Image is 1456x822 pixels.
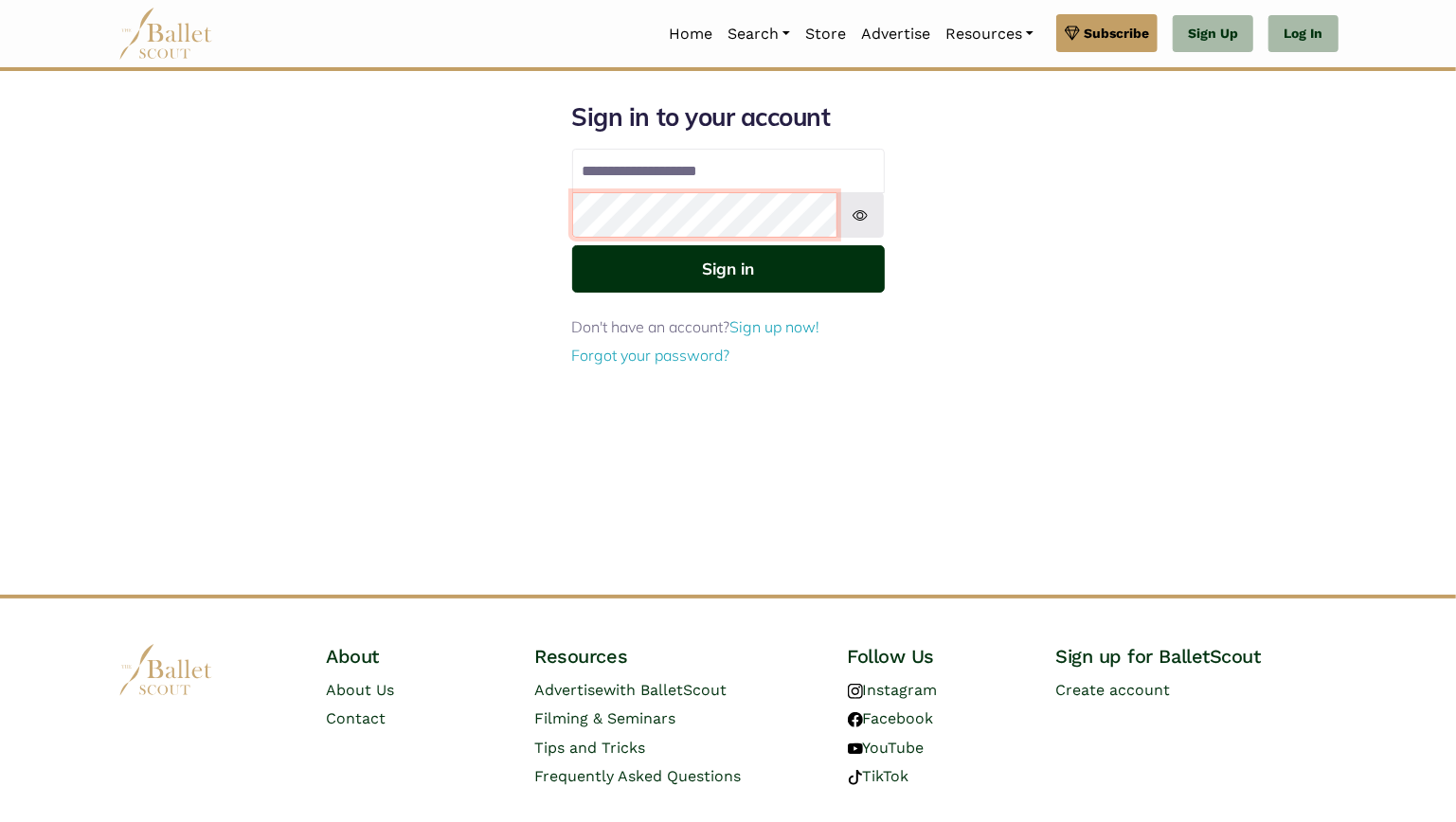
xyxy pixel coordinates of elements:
a: Sign up now! [730,317,820,336]
span: with BalletScout [604,681,728,699]
img: tiktok logo [848,770,863,785]
a: Advertise [854,14,938,54]
a: Frequently Asked Questions [535,767,742,785]
a: Contact [327,709,386,727]
img: instagram logo [848,684,863,699]
a: YouTube [848,739,925,757]
img: facebook logo [848,712,863,727]
span: Subscribe [1084,23,1149,44]
button: Sign in [572,245,885,292]
img: logo [118,644,213,696]
h4: Follow Us [848,644,1026,669]
img: youtube logo [848,742,863,757]
a: Facebook [848,709,934,727]
a: Log In [1268,15,1338,53]
a: Search [720,14,798,54]
h4: About [327,644,505,669]
h4: Resources [535,644,818,669]
a: Resources [938,14,1041,54]
p: Don't have an account? [572,315,885,340]
a: Create account [1056,681,1171,699]
a: About Us [327,681,395,699]
a: Instagram [848,681,938,699]
a: Home [661,14,720,54]
h4: Sign up for BalletScout [1056,644,1339,669]
img: gem.svg [1065,23,1080,44]
a: Filming & Seminars [535,709,676,727]
a: Tips and Tricks [535,739,646,757]
a: Forgot your password? [572,346,730,365]
a: Advertisewith BalletScout [535,681,728,699]
a: Sign Up [1173,15,1253,53]
h1: Sign in to your account [572,101,885,134]
a: TikTok [848,767,909,785]
a: Store [798,14,854,54]
a: Subscribe [1056,14,1158,52]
